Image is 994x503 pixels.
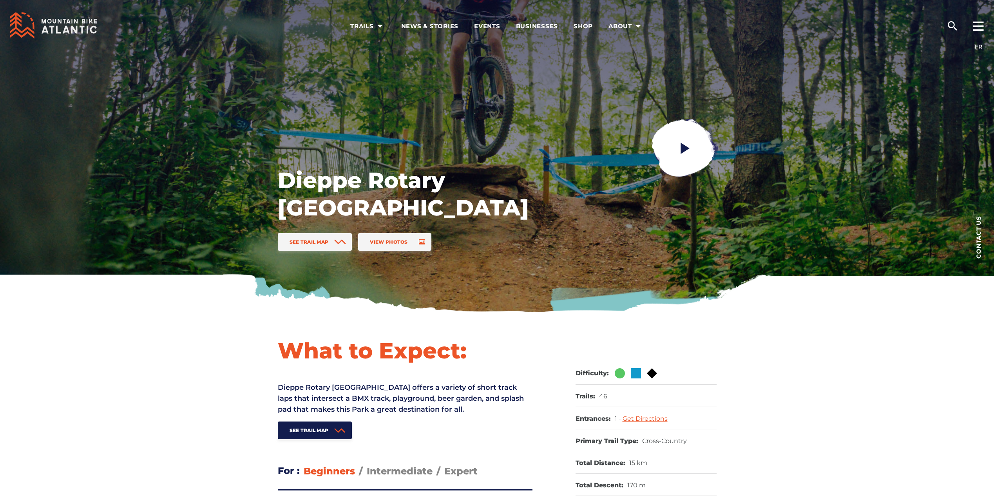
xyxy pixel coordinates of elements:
[278,422,352,439] a: See Trail Map
[576,437,638,445] dt: Primary Trail Type:
[290,239,329,245] span: See Trail Map
[647,368,657,378] img: Black Diamond
[608,22,644,30] span: About
[370,239,407,245] span: View Photos
[576,415,611,423] dt: Entrances:
[350,22,386,30] span: Trails
[278,382,532,415] p: Dieppe Rotary [GEOGRAPHIC_DATA] offers a variety of short track laps that intersect a BMX track, ...
[631,368,641,378] img: Blue Square
[576,481,623,490] dt: Total Descent:
[516,22,558,30] span: Businesses
[367,465,433,477] span: Intermediate
[278,337,532,364] h1: What to Expect:
[946,20,959,32] ion-icon: search
[444,465,478,477] span: Expert
[278,233,352,251] a: See Trail Map
[627,481,646,490] dd: 170 m
[358,233,431,251] a: View Photos
[629,459,647,467] dd: 15 km
[278,463,300,479] h3: For
[576,369,609,378] dt: Difficulty:
[963,204,994,270] a: Contact us
[574,22,593,30] span: Shop
[474,22,500,30] span: Events
[304,465,355,477] span: Beginners
[278,166,529,221] h1: Dieppe Rotary [GEOGRAPHIC_DATA]
[290,427,329,433] span: See Trail Map
[615,415,623,422] span: 1
[976,216,981,259] span: Contact us
[375,21,386,32] ion-icon: arrow dropdown
[599,393,607,401] dd: 46
[678,141,692,155] ion-icon: play
[975,43,982,50] a: FR
[401,22,459,30] span: News & Stories
[615,368,625,378] img: Green Circle
[633,21,644,32] ion-icon: arrow dropdown
[576,393,595,401] dt: Trails:
[623,415,668,422] a: Get Directions
[642,437,687,445] dd: Cross-Country
[576,459,625,467] dt: Total Distance:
